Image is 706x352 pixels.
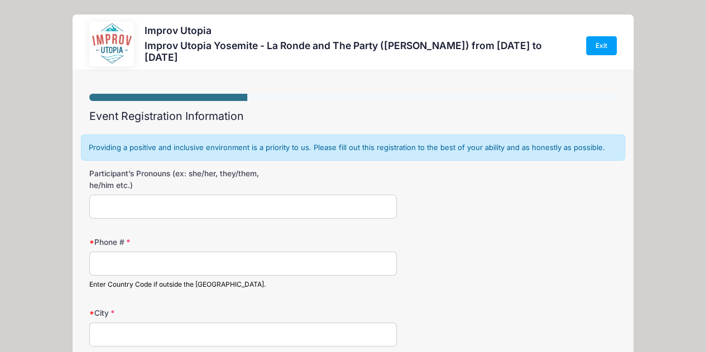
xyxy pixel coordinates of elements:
label: Phone # [89,237,265,248]
div: Providing a positive and inclusive environment is a priority to us. Please fill out this registra... [81,134,626,161]
label: Participant’s Pronouns (ex: she/her, they/them, he/him etc.) [89,168,265,191]
label: City [89,307,265,319]
h3: Improv Utopia Yosemite - La Ronde and The Party ([PERSON_NAME]) from [DATE] to [DATE] [145,40,575,63]
a: Exit [586,36,617,55]
h2: Event Registration Information [89,110,617,123]
h3: Improv Utopia [145,25,575,36]
div: Enter Country Code if outside the [GEOGRAPHIC_DATA]. [89,279,397,290]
